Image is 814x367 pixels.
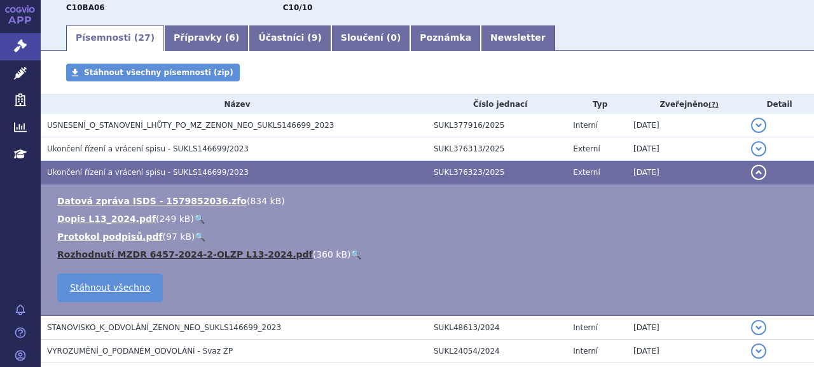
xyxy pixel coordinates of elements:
[350,249,361,260] a: 🔍
[57,232,163,242] a: Protokol podpisů.pdf
[427,315,567,340] td: SUKL48613/2024
[751,320,766,335] button: detail
[57,214,156,224] a: Dopis L13_2024.pdf
[427,114,567,137] td: SUKL377916/2025
[164,25,249,51] a: Přípravky (6)
[567,95,627,114] th: Typ
[751,141,766,156] button: detail
[57,196,247,206] a: Datová zpráva ISDS - 1579852036.zfo
[84,68,233,77] span: Stáhnout všechny písemnosti (zip)
[751,343,766,359] button: detail
[427,95,567,114] th: Číslo jednací
[66,25,164,51] a: Písemnosti (27)
[410,25,481,51] a: Poznámka
[47,121,334,130] span: USNESENÍ_O_STANOVENÍ_LHŮTY_PO_MZ_ZENON_NEO_SUKLS146699_2023
[229,32,235,43] span: 6
[47,347,233,356] span: VYROZUMĚNÍ_O_PODANÉM_ODVOLÁNÍ - Svaz ZP
[573,323,598,332] span: Interní
[250,196,281,206] span: 834 kB
[57,248,801,261] li: ( )
[312,32,318,43] span: 9
[573,121,598,130] span: Interní
[47,168,249,177] span: Ukončení řízení a vrácení spisu - SUKLS146699/2023
[57,195,801,207] li: ( )
[57,274,163,302] a: Stáhnout všechno
[627,340,745,363] td: [DATE]
[66,3,105,12] strong: ROSUVASTATIN A EZETIMIB
[47,144,249,153] span: Ukončení řízení a vrácení spisu - SUKLS146699/2023
[57,249,313,260] a: Rozhodnutí MZDR 6457-2024-2-OLZP L13-2024.pdf
[573,347,598,356] span: Interní
[627,95,745,114] th: Zveřejněno
[249,25,331,51] a: Účastníci (9)
[573,168,600,177] span: Externí
[627,315,745,340] td: [DATE]
[627,161,745,184] td: [DATE]
[427,340,567,363] td: SUKL24054/2024
[708,100,719,109] abbr: (?)
[751,118,766,133] button: detail
[745,95,814,114] th: Detail
[195,232,205,242] a: 🔍
[66,64,240,81] a: Stáhnout všechny písemnosti (zip)
[194,214,205,224] a: 🔍
[481,25,555,51] a: Newsletter
[331,25,410,51] a: Sloučení (0)
[427,161,567,184] td: SUKL376323/2025
[751,165,766,180] button: detail
[166,232,191,242] span: 97 kB
[427,137,567,161] td: SUKL376313/2025
[627,137,745,161] td: [DATE]
[573,144,600,153] span: Externí
[316,249,347,260] span: 360 kB
[138,32,150,43] span: 27
[57,230,801,243] li: ( )
[627,114,745,137] td: [DATE]
[390,32,397,43] span: 0
[41,95,427,114] th: Název
[57,212,801,225] li: ( )
[283,3,313,12] strong: rosuvastatin a ezetimib
[160,214,191,224] span: 249 kB
[47,323,281,332] span: STANOVISKO_K_ODVOLÁNÍ_ZENON_NEO_SUKLS146699_2023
